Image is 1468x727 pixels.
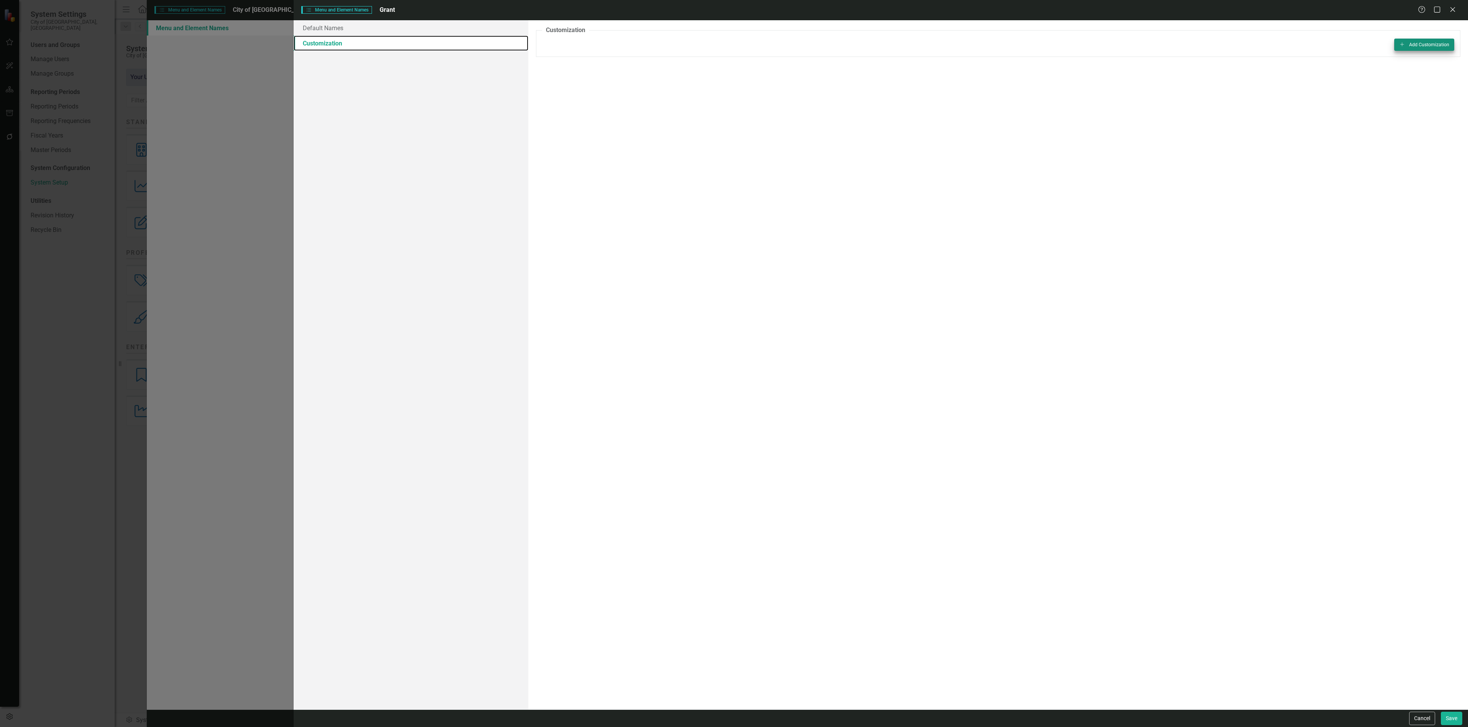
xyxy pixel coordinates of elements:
a: Customization [294,36,528,51]
span: Grant [380,6,395,13]
span: Menu and Element Names [301,6,372,14]
a: Default Names [294,20,528,36]
button: Cancel [1409,712,1435,725]
button: Add Customization [1394,39,1454,51]
legend: Customization [542,26,589,35]
button: Save [1441,712,1462,725]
